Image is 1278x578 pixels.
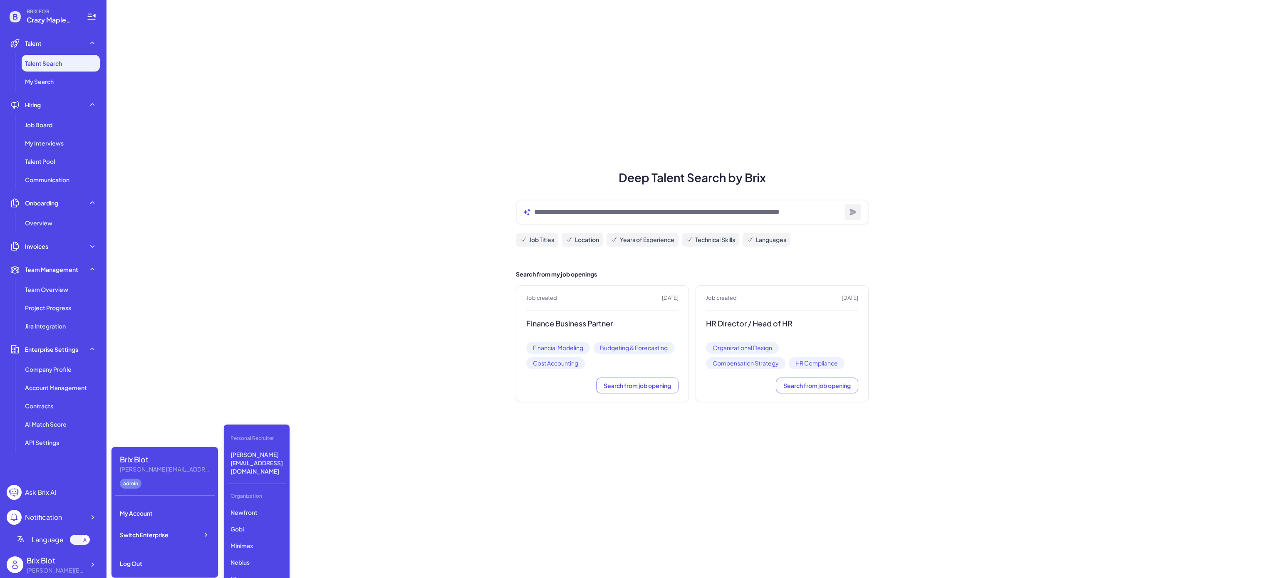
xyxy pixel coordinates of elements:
[25,121,52,129] span: Job Board
[783,382,851,389] span: Search from job opening
[506,169,879,186] h1: Deep Talent Search by Brix
[756,235,786,244] span: Languages
[25,101,41,109] span: Hiring
[25,285,68,294] span: Team Overview
[526,342,590,354] span: Financial Modeling
[25,402,53,410] span: Contracts
[526,357,585,369] span: Cost Accounting
[789,357,845,369] span: HR Compliance
[120,454,211,465] div: Brix Blot
[227,505,286,520] p: Newfront
[25,157,55,165] span: Talent Pool
[227,431,286,445] div: Personal Recruiter
[25,139,64,147] span: My Interviews
[120,479,141,489] div: admin
[25,304,71,312] span: Project Progress
[27,555,85,566] div: Brix Blot
[227,538,286,553] p: Minimax
[25,39,42,47] span: Talent
[25,365,72,373] span: Company Profile
[25,175,69,184] span: Communication
[25,438,59,447] span: API Settings
[526,294,557,302] span: Job created
[25,77,54,86] span: My Search
[227,447,286,479] p: [PERSON_NAME][EMAIL_ADDRESS][DOMAIN_NAME]
[695,235,735,244] span: Technical Skills
[706,319,858,329] h3: HR Director / Head of HR
[115,554,215,573] div: Log Out
[227,521,286,536] p: Gobi
[662,294,679,302] span: [DATE]
[706,294,737,302] span: Job created
[25,345,78,353] span: Enterprise Settings
[575,235,599,244] span: Location
[27,15,77,25] span: Crazy Maple Studio
[596,378,679,393] button: Search from job opening
[706,357,785,369] span: Compensation Strategy
[227,489,286,503] div: Organization
[25,265,78,274] span: Team Management
[620,235,674,244] span: Years of Experience
[227,555,286,570] p: Nebius
[25,512,62,522] div: Notification
[120,465,211,474] div: blake@joinbrix.com
[25,487,56,497] div: Ask Brix AI
[776,378,858,393] button: Search from job opening
[25,420,67,428] span: AI Match Score
[115,504,215,522] div: My Account
[25,383,87,392] span: Account Management
[120,531,168,539] span: Switch Enterprise
[593,342,674,354] span: Budgeting & Forecasting
[516,270,869,279] h2: Search from my job openings
[25,219,52,227] span: Overview
[27,566,85,575] div: blake@joinbrix.com
[7,556,23,573] img: user_logo.png
[32,535,64,545] span: Language
[706,342,779,354] span: Organizational Design
[25,59,62,67] span: Talent Search
[25,242,48,250] span: Invoices
[25,322,66,330] span: Jira Integration
[604,382,671,389] span: Search from job opening
[529,235,554,244] span: Job Titles
[27,8,77,15] span: BRIX FOR
[526,319,679,329] h3: Finance Business Partner
[842,294,858,302] span: [DATE]
[25,199,58,207] span: Onboarding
